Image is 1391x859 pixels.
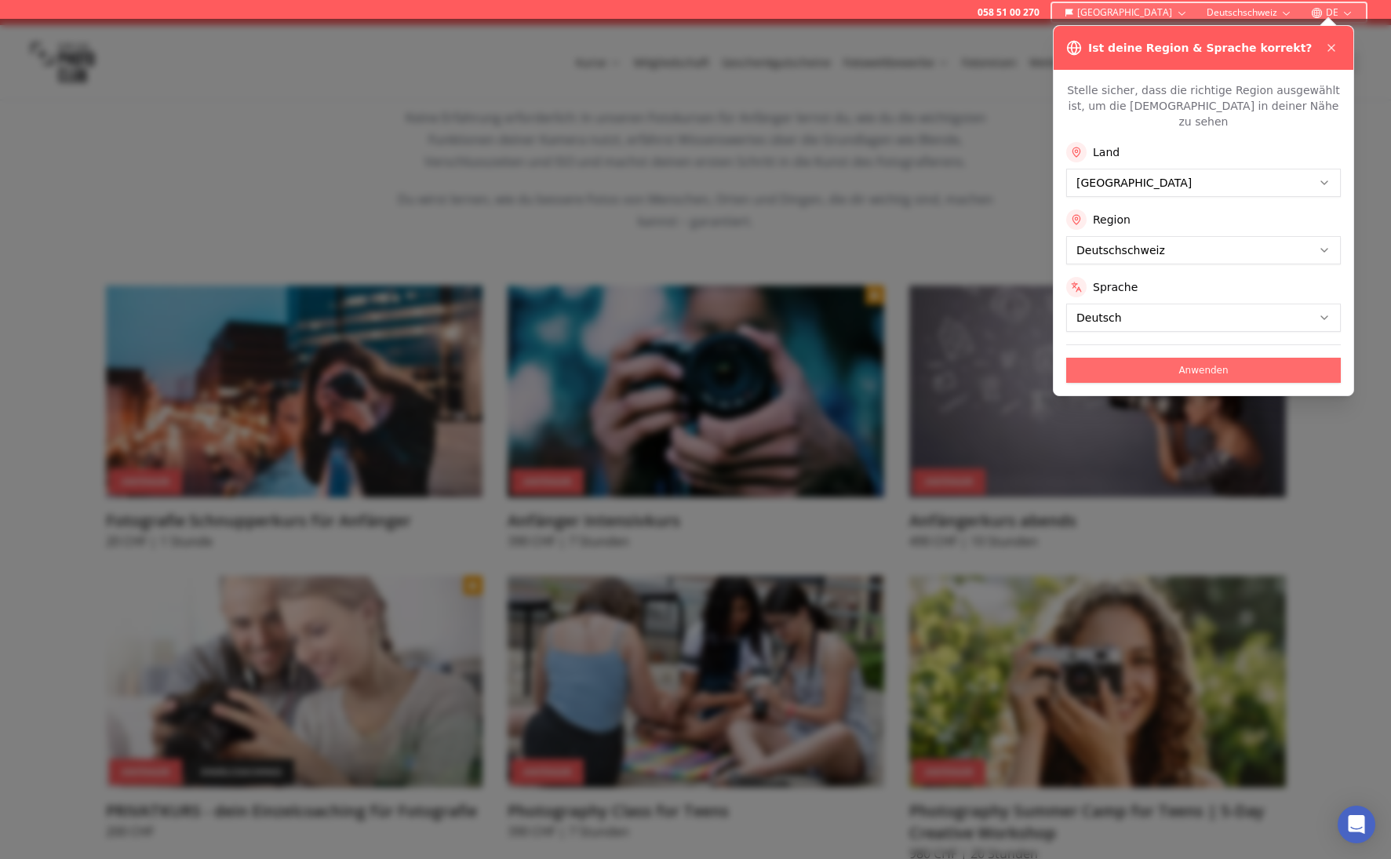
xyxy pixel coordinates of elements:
[1338,806,1375,843] div: Open Intercom Messenger
[1093,144,1120,160] label: Land
[1093,212,1131,227] label: Region
[1058,3,1194,22] button: [GEOGRAPHIC_DATA]
[1088,40,1312,56] h3: Ist deine Region & Sprache korrekt?
[1066,358,1341,383] button: Anwenden
[1066,82,1341,129] p: Stelle sicher, dass die richtige Region ausgewählt ist, um die [DEMOGRAPHIC_DATA] in deiner Nähe ...
[1200,3,1298,22] button: Deutschschweiz
[1093,279,1138,295] label: Sprache
[1305,3,1360,22] button: DE
[978,6,1040,19] a: 058 51 00 270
